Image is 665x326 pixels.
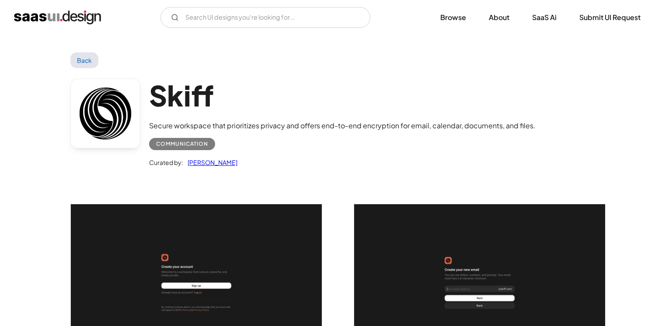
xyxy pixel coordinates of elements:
a: Browse [430,8,477,27]
h1: Skiff [149,79,536,112]
input: Search UI designs you're looking for... [160,7,370,28]
a: About [478,8,520,27]
div: Curated by: [149,157,183,168]
a: Back [70,52,99,68]
a: [PERSON_NAME] [183,157,237,168]
div: Communication [156,139,208,149]
a: Submit UI Request [569,8,651,27]
a: home [14,10,101,24]
form: Email Form [160,7,370,28]
div: Secure workspace that prioritizes privacy and offers end-to-end encryption for email, calendar, d... [149,120,536,131]
a: SaaS Ai [522,8,567,27]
